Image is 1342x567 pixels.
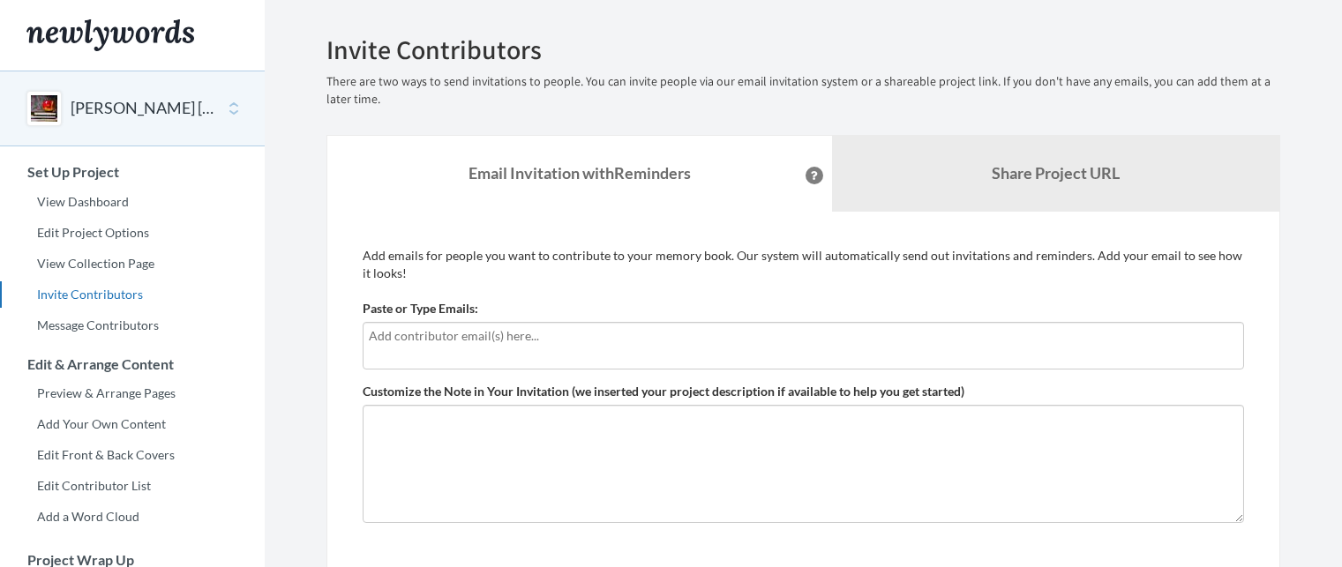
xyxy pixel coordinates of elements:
strong: Email Invitation with Reminders [469,163,691,183]
h3: Set Up Project [1,164,265,180]
label: Customize the Note in Your Invitation (we inserted your project description if available to help ... [363,383,964,400]
p: There are two ways to send invitations to people. You can invite people via our email invitation ... [326,73,1280,108]
img: Newlywords logo [26,19,194,51]
b: Share Project URL [992,163,1120,183]
label: Paste or Type Emails: [363,300,478,317]
h2: Invite Contributors [326,35,1280,64]
button: [PERSON_NAME] [PERSON_NAME] 40h birthday [71,97,214,120]
input: Add contributor email(s) here... [369,326,1238,346]
p: Add emails for people you want to contribute to your memory book. Our system will automatically s... [363,247,1244,282]
h3: Edit & Arrange Content [1,356,265,372]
